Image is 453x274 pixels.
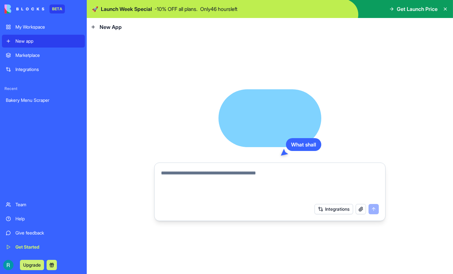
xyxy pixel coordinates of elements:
[2,241,85,253] a: Get Started
[15,230,81,236] div: Give feedback
[15,52,81,58] div: Marketplace
[3,260,13,270] img: ACg8ocIQaqk-1tPQtzwxiZ7ZlP6dcFgbwUZ5nqaBNAw22a2oECoLioo=s96-c
[2,226,85,239] a: Give feedback
[15,201,81,208] div: Team
[155,5,198,13] p: - 10 % OFF all plans.
[20,260,44,270] button: Upgrade
[315,204,353,214] button: Integrations
[397,5,438,13] span: Get Launch Price
[15,244,81,250] div: Get Started
[101,5,152,13] span: Launch Week Special
[92,5,98,13] span: 🚀
[2,94,85,107] a: Bakery Menu Scraper
[2,49,85,62] a: Marketplace
[286,138,321,151] div: What shall
[2,86,85,91] span: Recent
[15,216,81,222] div: Help
[100,23,122,31] span: New App
[4,4,65,13] a: BETA
[6,97,81,103] div: Bakery Menu Scraper
[2,63,85,76] a: Integrations
[15,38,81,44] div: New app
[2,198,85,211] a: Team
[15,24,81,30] div: My Workspace
[2,212,85,225] a: Help
[200,5,237,13] p: Only 46 hours left
[15,66,81,73] div: Integrations
[2,35,85,48] a: New app
[49,4,65,13] div: BETA
[2,21,85,33] a: My Workspace
[4,4,44,13] img: logo
[20,261,44,268] a: Upgrade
